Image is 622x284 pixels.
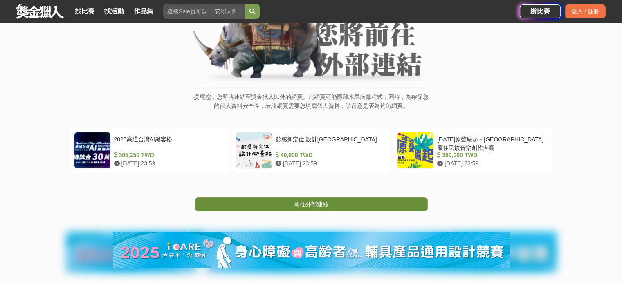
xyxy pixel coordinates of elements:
div: 齡感新定位 設計[GEOGRAPHIC_DATA] [276,135,383,151]
p: 提醒您，您即將連結至獎金獵人以外的網頁。此網頁可能隱藏木馬病毒程式；同時，為確保您的個人資料安全性，若該網頁需要您填寫個人資料，請留意是否為釣魚網頁。 [193,92,429,119]
div: 380,000 TWD [437,151,545,159]
a: 齡感新定位 設計[GEOGRAPHIC_DATA] 40,000 TWD [DATE] 23:59 [231,128,391,173]
div: 305,250 TWD [114,151,222,159]
div: [DATE] 23:59 [114,159,222,168]
div: 2025高通台灣AI黑客松 [114,135,222,151]
div: 登入 / 註冊 [565,4,606,18]
a: 2025高通台灣AI黑客松 305,250 TWD [DATE] 23:59 [70,128,229,173]
div: 40,000 TWD [276,151,383,159]
a: 辦比賽 [520,4,561,18]
div: [DATE] 23:59 [276,159,383,168]
div: [DATE] 23:59 [437,159,545,168]
img: 82ada7f3-464c-43f2-bb4a-5bc5a90ad784.jpg [113,232,510,268]
a: 前往外部連結 [195,197,428,211]
input: 這樣Sale也可以： 安聯人壽創意銷售法募集 [163,4,245,19]
a: 找比賽 [72,6,98,17]
a: 作品集 [130,6,157,17]
a: 找活動 [101,6,127,17]
span: 前往外部連結 [294,201,328,208]
a: [DATE]原聲崛起－[GEOGRAPHIC_DATA]原住民族音樂創作大賽 380,000 TWD [DATE] 23:59 [393,128,552,173]
div: [DATE]原聲崛起－[GEOGRAPHIC_DATA]原住民族音樂創作大賽 [437,135,545,151]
